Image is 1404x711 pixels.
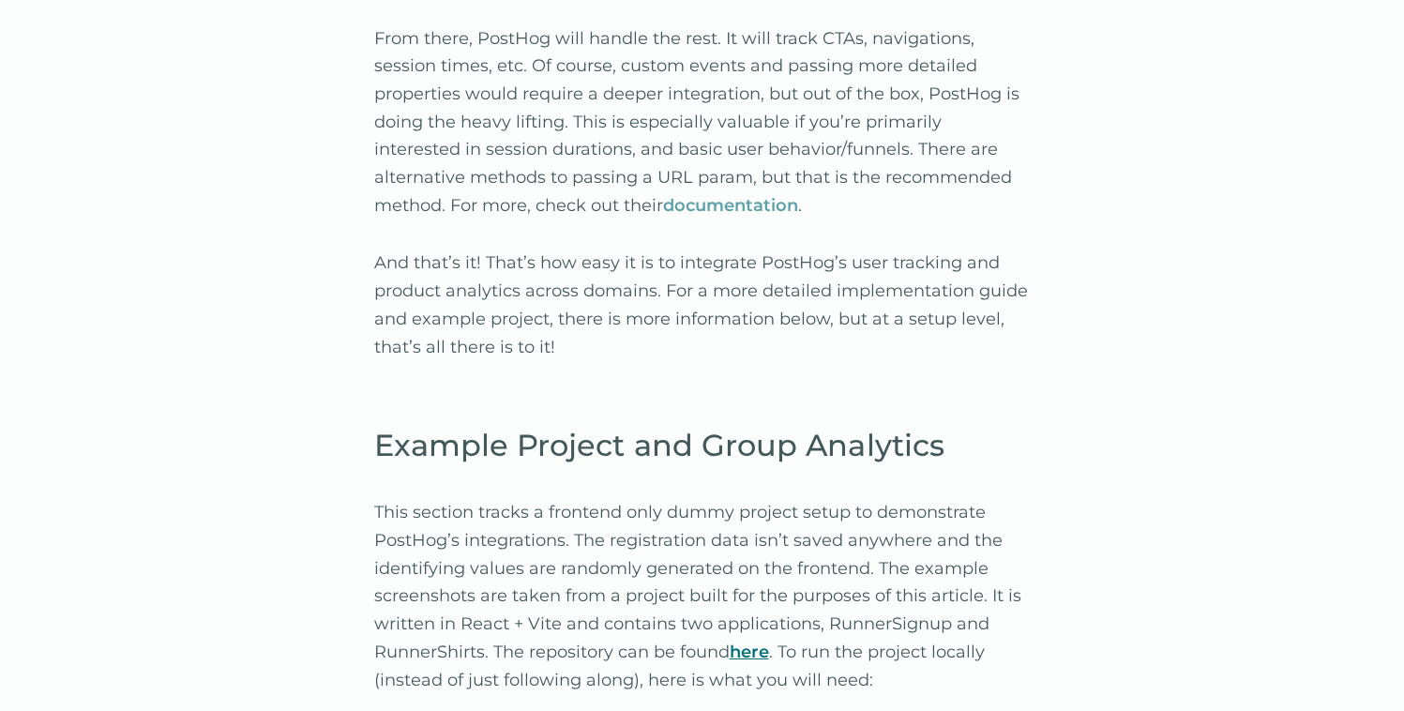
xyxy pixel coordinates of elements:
[374,250,1031,361] p: And that’s it! That’s how easy it is to integrate PostHog’s user tracking and product analytics a...
[663,195,798,216] a: documentation
[374,499,1031,694] p: This section tracks a frontend only dummy project setup to demonstrate PostHog’s integrations. Th...
[730,642,769,662] a: here
[374,421,1031,469] h2: Example Project and Group Analytics
[374,25,1031,220] p: From there, PostHog will handle the rest. It will track CTAs, navigations, session times, etc. Of...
